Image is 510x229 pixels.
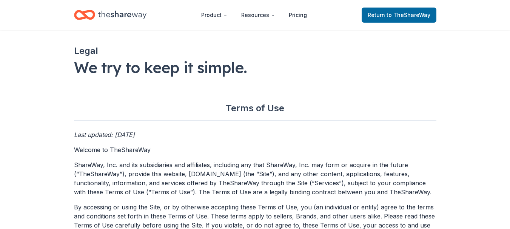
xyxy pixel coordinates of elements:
[74,102,436,121] h2: Terms of Use
[74,45,436,57] h1: Legal
[74,160,436,197] p: ShareWay, Inc. and its subsidiaries and affiliates, including any that ShareWay, Inc. may form or...
[368,11,430,20] span: Return
[362,8,436,23] a: Returnto TheShareWay
[283,8,313,23] a: Pricing
[195,6,313,24] nav: Main
[74,131,135,138] em: Last updated: [DATE]
[387,12,430,18] span: to TheShareWay
[74,145,436,154] p: Welcome to TheShareWay
[74,6,146,24] a: Home
[235,8,281,23] button: Resources
[195,8,234,23] button: Product
[74,57,436,78] div: We try to keep it simple.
